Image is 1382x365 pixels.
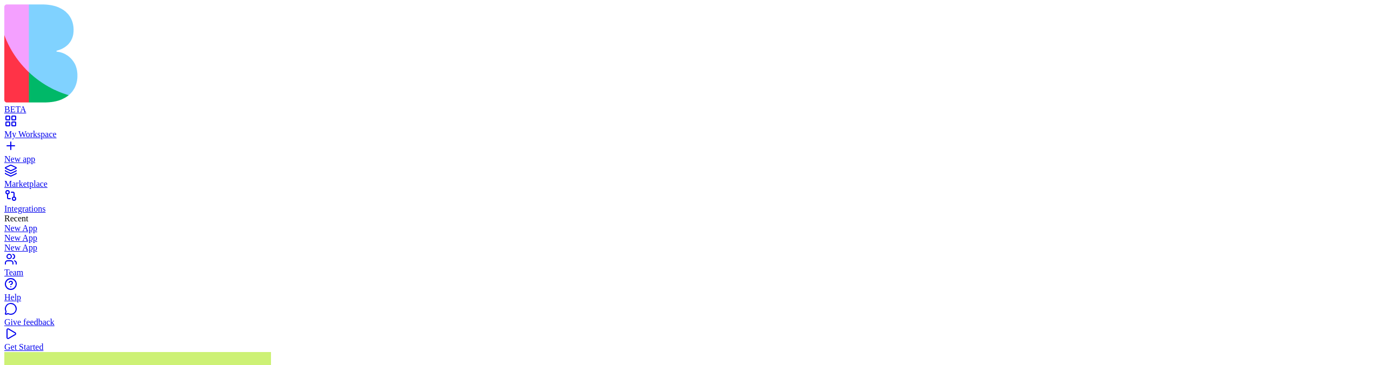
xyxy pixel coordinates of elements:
[4,204,1378,214] div: Integrations
[4,145,1378,164] a: New app
[4,120,1378,139] a: My Workspace
[4,95,1378,114] a: BETA
[4,333,1378,352] a: Get Started
[4,268,1378,278] div: Team
[4,243,1378,253] a: New App
[4,179,1378,189] div: Marketplace
[4,105,1378,114] div: BETA
[4,317,1378,327] div: Give feedback
[4,130,1378,139] div: My Workspace
[4,308,1378,327] a: Give feedback
[4,258,1378,278] a: Team
[4,170,1378,189] a: Marketplace
[4,233,1378,243] a: New App
[4,214,28,223] span: Recent
[4,224,1378,233] a: New App
[4,4,438,103] img: logo
[4,194,1378,214] a: Integrations
[4,283,1378,302] a: Help
[4,154,1378,164] div: New app
[4,342,1378,352] div: Get Started
[4,293,1378,302] div: Help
